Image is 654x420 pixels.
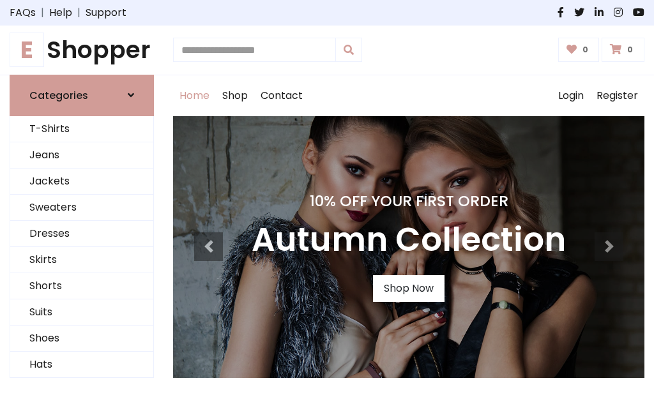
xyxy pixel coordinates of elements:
h3: Autumn Collection [252,220,566,260]
a: Register [590,75,644,116]
a: Dresses [10,221,153,247]
span: E [10,33,44,67]
a: T-Shirts [10,116,153,142]
h4: 10% Off Your First Order [252,192,566,210]
a: Categories [10,75,154,116]
a: FAQs [10,5,36,20]
a: Jeans [10,142,153,169]
a: Skirts [10,247,153,273]
a: Jackets [10,169,153,195]
a: 0 [558,38,600,62]
a: Support [86,5,126,20]
a: Home [173,75,216,116]
a: EShopper [10,36,154,64]
a: Shop Now [373,275,445,302]
span: | [72,5,86,20]
a: Suits [10,299,153,326]
span: 0 [624,44,636,56]
a: Help [49,5,72,20]
a: Hats [10,352,153,378]
a: Login [552,75,590,116]
a: Contact [254,75,309,116]
h6: Categories [29,89,88,101]
a: 0 [602,38,644,62]
a: Shoes [10,326,153,352]
a: Sweaters [10,195,153,221]
span: 0 [579,44,591,56]
a: Shop [216,75,254,116]
h1: Shopper [10,36,154,64]
a: Shorts [10,273,153,299]
span: | [36,5,49,20]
